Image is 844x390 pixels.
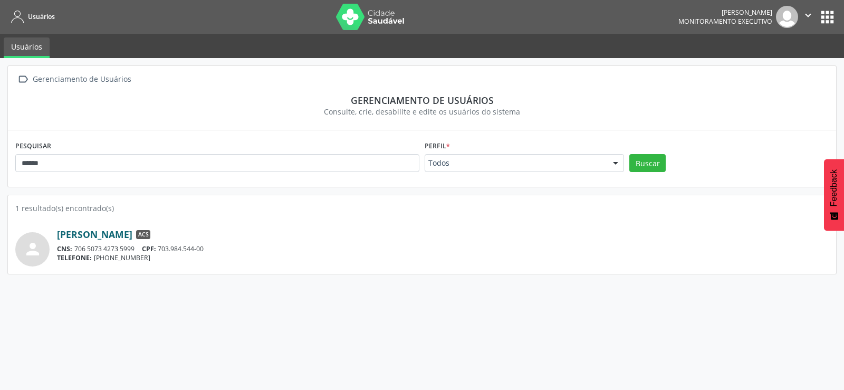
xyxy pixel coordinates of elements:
[802,9,814,21] i: 
[15,203,829,214] div: 1 resultado(s) encontrado(s)
[678,17,772,26] span: Monitoramento Executivo
[425,138,450,154] label: Perfil
[829,169,839,206] span: Feedback
[23,240,42,259] i: person
[57,229,132,240] a: [PERSON_NAME]
[31,72,133,87] div: Gerenciamento de Usuários
[28,12,55,21] span: Usuários
[15,72,133,87] a:  Gerenciamento de Usuários
[23,94,821,106] div: Gerenciamento de usuários
[629,154,666,172] button: Buscar
[15,138,51,154] label: PESQUISAR
[142,244,156,253] span: CPF:
[4,37,50,58] a: Usuários
[678,8,772,17] div: [PERSON_NAME]
[7,8,55,25] a: Usuários
[15,72,31,87] i: 
[824,159,844,231] button: Feedback - Mostrar pesquisa
[57,244,72,253] span: CNS:
[818,8,837,26] button: apps
[57,253,92,262] span: TELEFONE:
[57,244,829,253] div: 706 5073 4273 5999 703.984.544-00
[776,6,798,28] img: img
[136,230,150,240] span: ACS
[798,6,818,28] button: 
[23,106,821,117] div: Consulte, crie, desabilite e edite os usuários do sistema
[428,158,602,168] span: Todos
[57,253,829,262] div: [PHONE_NUMBER]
